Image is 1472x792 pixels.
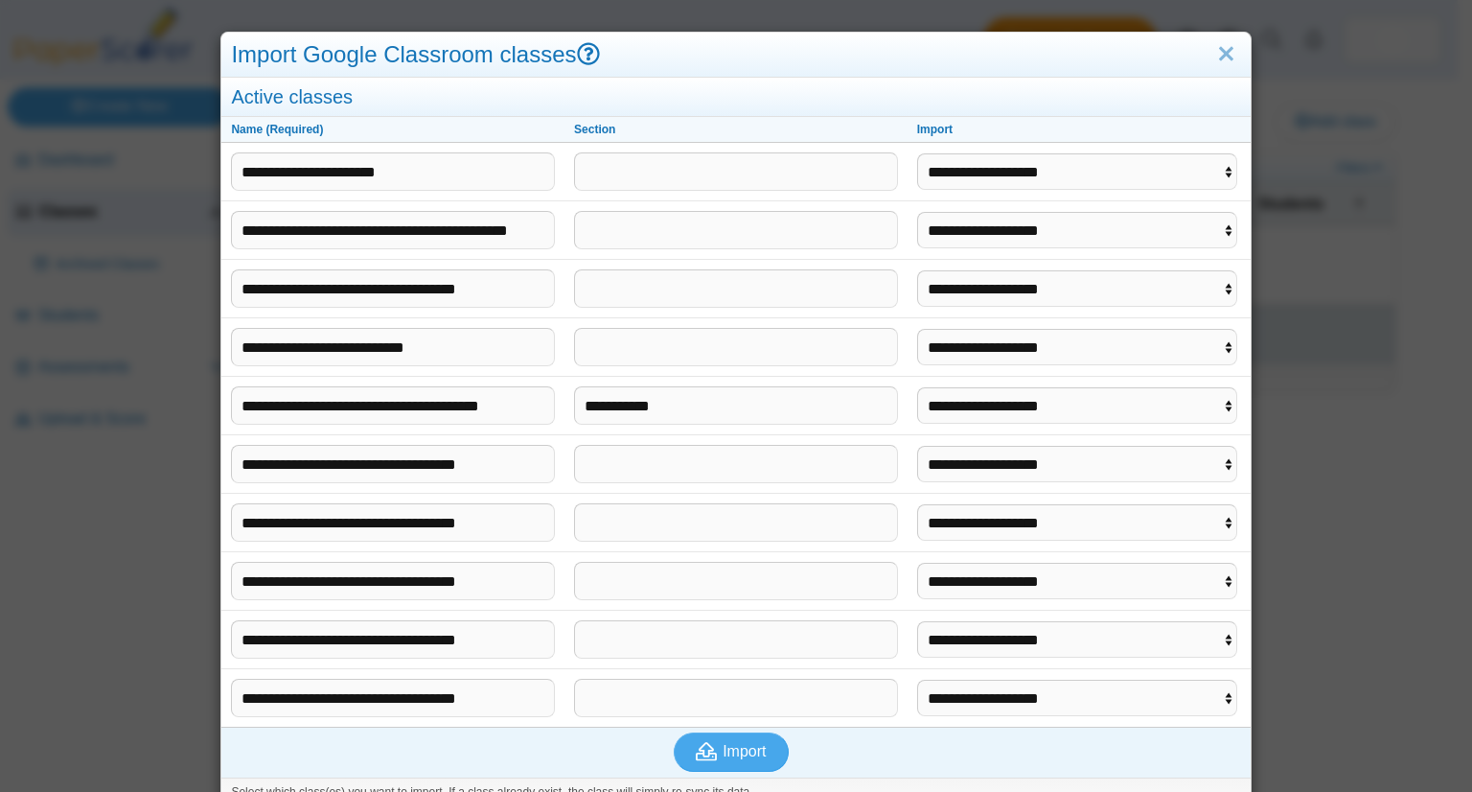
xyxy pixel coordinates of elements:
[674,733,789,771] button: Import
[221,33,1250,78] div: Import Google Classroom classes
[908,117,1251,144] th: Import
[723,743,766,759] span: Import
[221,78,1250,117] div: Active classes
[221,117,564,144] th: Name (Required)
[564,117,908,144] th: Section
[1211,38,1241,71] a: Close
